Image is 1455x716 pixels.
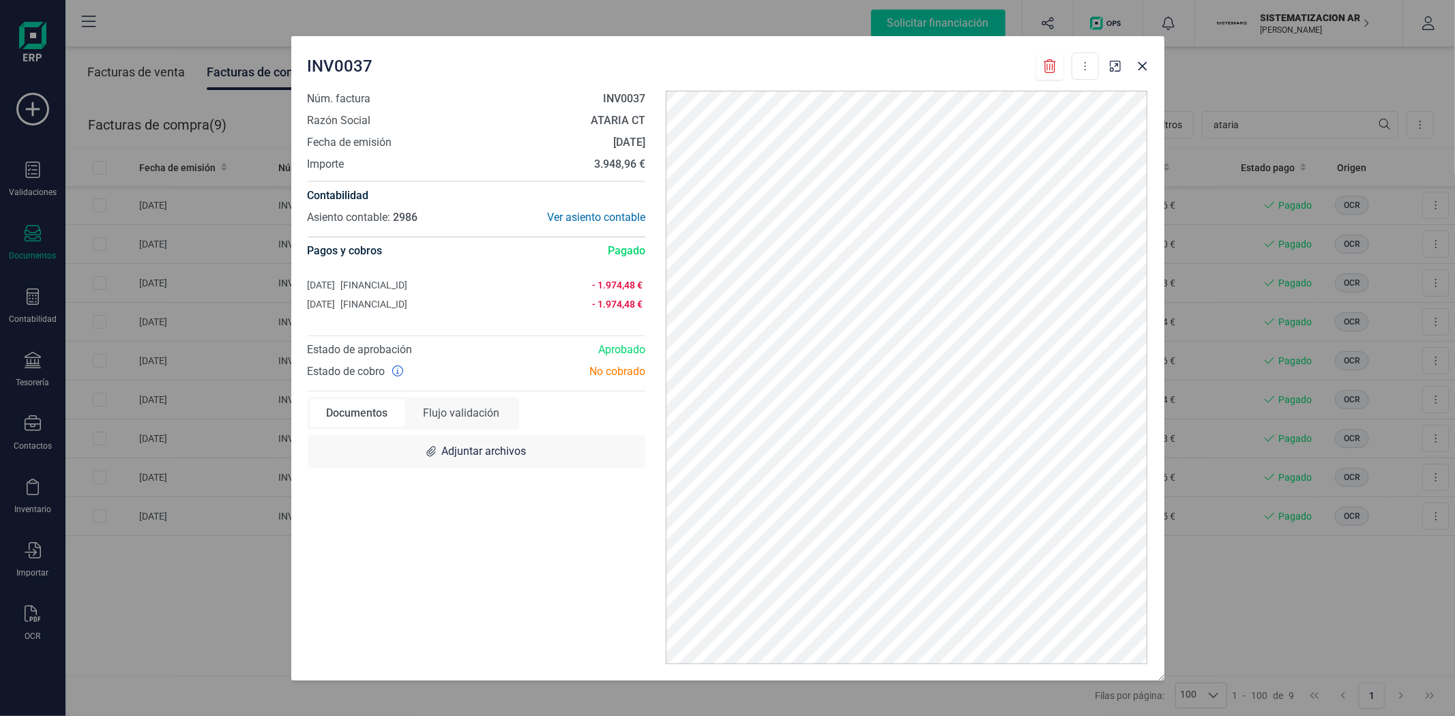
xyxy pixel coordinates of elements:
[308,435,646,468] div: Adjuntar archivos
[308,211,391,224] span: Asiento contable:
[476,363,656,380] div: No cobrado
[591,114,645,127] strong: ATARIA CT
[476,209,645,226] div: Ver asiento contable
[476,342,656,358] div: Aprobado
[308,134,392,151] span: Fecha de emisión
[394,211,418,224] span: 2986
[441,443,526,460] span: Adjuntar archivos
[603,92,645,105] strong: INV0037
[308,91,371,107] span: Núm. factura
[308,237,383,265] h4: Pagos y cobros
[308,278,336,292] span: [DATE]
[308,156,344,173] span: Importe
[576,297,643,311] span: - 1.974,48 €
[341,297,408,311] span: [FINANCIAL_ID]
[308,55,373,77] span: INV0037
[608,243,645,259] span: Pagado
[308,343,413,356] span: Estado de aprobación
[341,278,408,292] span: [FINANCIAL_ID]
[613,136,645,149] strong: [DATE]
[407,400,516,427] div: Flujo validación
[308,113,371,129] span: Razón Social
[308,363,385,380] span: Estado de cobro
[308,297,336,311] span: [DATE]
[594,158,645,170] strong: 3.948,96 €
[308,188,646,204] h4: Contabilidad
[310,400,405,427] div: Documentos
[576,278,643,292] span: - 1.974,48 €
